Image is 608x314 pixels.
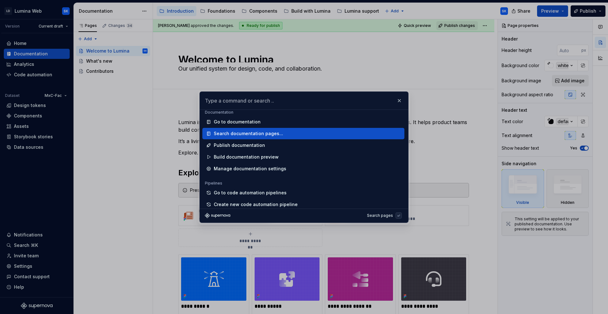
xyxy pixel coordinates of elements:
[205,213,230,218] svg: Supernova Logo
[214,190,287,196] div: Go to code automation pipelines
[214,154,279,160] div: Build documentation preview
[214,119,261,125] div: Go to documentation
[200,92,408,110] input: Type a command or search ..
[364,211,403,220] button: Search pages
[214,166,286,172] div: Manage documentation settings
[214,142,265,148] div: Publish documentation
[202,110,404,115] div: Documentation
[214,201,298,208] div: Create new code automation pipeline
[367,213,396,218] div: Search pages
[214,130,283,137] div: Search documentation pages...
[202,181,404,186] div: Pipelines
[200,110,408,209] div: Type a command or search ..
